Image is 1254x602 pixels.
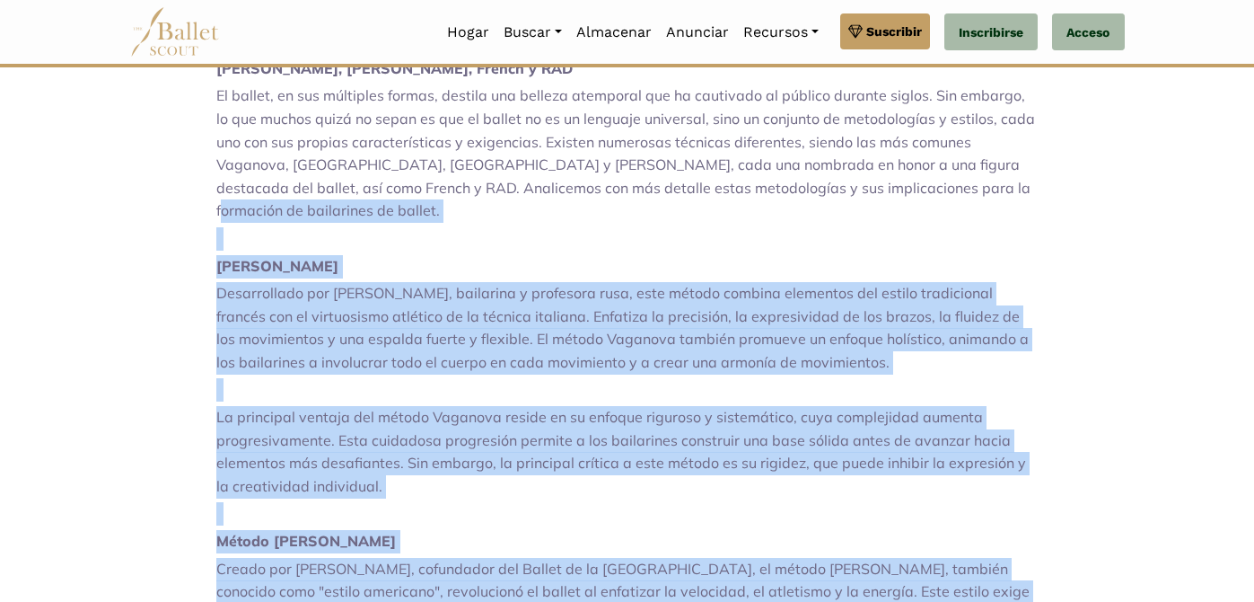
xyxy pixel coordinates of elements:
font: Suscribir [866,24,922,39]
img: gem.svg [848,22,863,41]
font: Método [PERSON_NAME] [216,532,396,550]
a: Recursos [736,13,826,51]
a: Acceso [1052,13,1124,51]
font: Anunciar [666,23,729,40]
a: Suscribir [840,13,930,49]
a: Almacenar [569,13,659,51]
font: El ballet, en sus múltiples formas, destila una belleza atemporal que ha cautivado al público dur... [216,86,1035,219]
font: [PERSON_NAME] [216,257,338,275]
a: Inscribirse [944,13,1038,51]
font: Recursos [743,23,808,40]
a: Buscar [496,13,569,51]
font: Hogar [447,23,489,40]
font: El arte del ballet: una descripción general de las técnicas de entrenamiento de [PERSON_NAME], [P... [216,36,1024,77]
font: Buscar [504,23,551,40]
font: Acceso [1066,25,1109,40]
font: La principal ventaja del método Vaganova reside en su enfoque riguroso y sistemático, cuya comple... [216,408,1026,495]
font: Almacenar [576,23,652,40]
font: Inscribirse [959,25,1023,40]
font: Desarrollado por [PERSON_NAME], bailarina y profesora rusa, este método combina elementos del est... [216,284,1029,371]
a: Anunciar [659,13,736,51]
a: Hogar [440,13,496,51]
